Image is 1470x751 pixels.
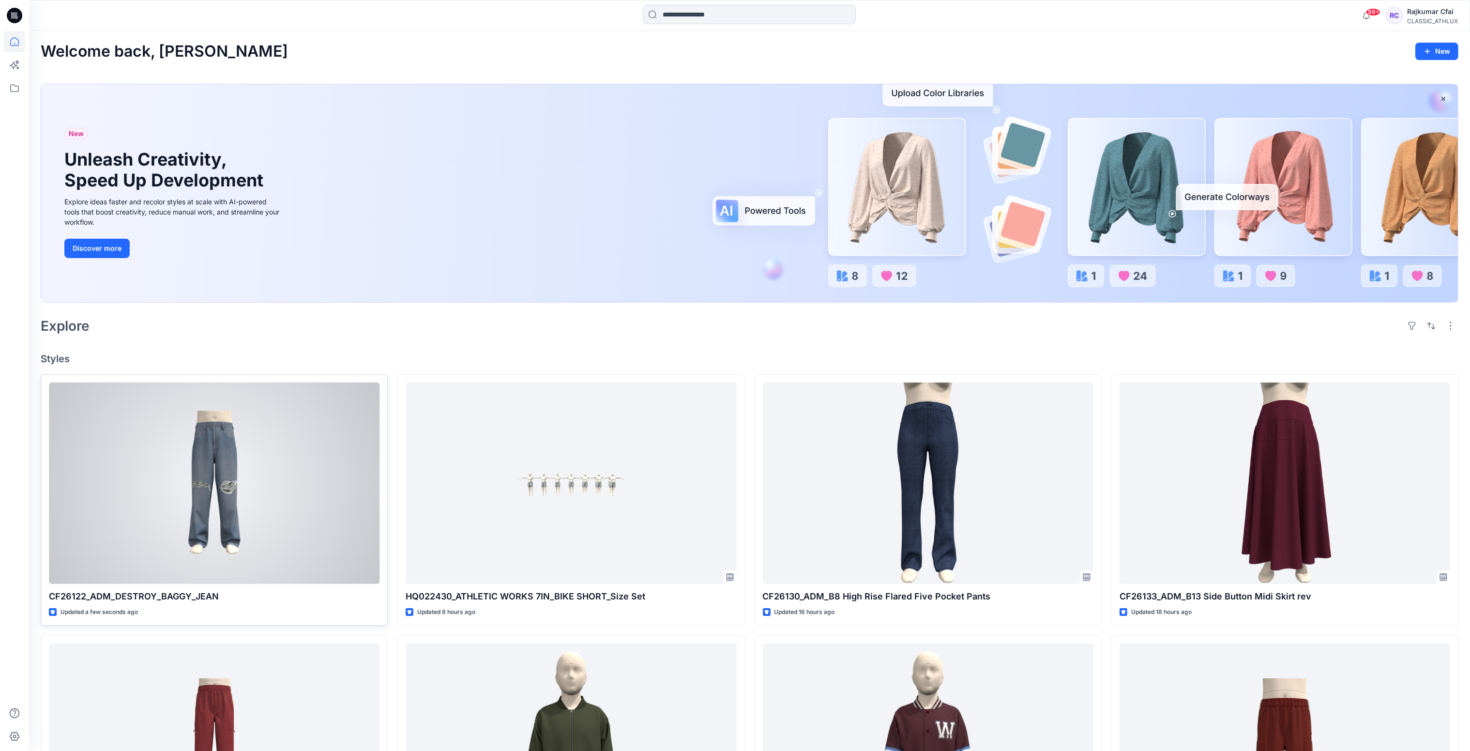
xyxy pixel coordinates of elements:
a: CF26130_ADM_B8 High Rise Flared Five Pocket Pants [763,383,1093,584]
div: Rajkumar Cfai [1407,6,1458,17]
h1: Unleash Creativity, Speed Up Development [64,149,268,191]
div: Explore ideas faster and recolor styles at scale with AI-powered tools that boost creativity, red... [64,197,282,227]
p: CF26133_ADM_B13 Side Button Midi Skirt rev [1120,590,1450,603]
p: HQ022430_ATHLETIC WORKS 7IN_BIKE SHORT_Size Set [406,590,736,603]
p: Updated 16 hours ago [774,607,835,617]
p: Updated 8 hours ago [417,607,475,617]
span: 99+ [1366,8,1380,16]
div: CLASSIC_ATHLUX [1407,17,1458,25]
p: CF26122_ADM_DESTROY_BAGGY_JEAN [49,590,379,603]
h2: Welcome back, [PERSON_NAME] [41,43,288,61]
button: Discover more [64,239,130,258]
span: New [69,128,84,139]
a: HQ022430_ATHLETIC WORKS 7IN_BIKE SHORT_Size Set [406,383,736,584]
button: New [1415,43,1458,60]
p: Updated 18 hours ago [1131,607,1192,617]
a: CF26133_ADM_B13 Side Button Midi Skirt rev [1120,383,1450,584]
a: CF26122_ADM_DESTROY_BAGGY_JEAN [49,383,379,584]
p: Updated a few seconds ago [61,607,138,617]
a: Discover more [64,239,282,258]
div: RC [1386,7,1403,24]
p: CF26130_ADM_B8 High Rise Flared Five Pocket Pants [763,590,1093,603]
h2: Explore [41,318,90,334]
h4: Styles [41,353,1458,365]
